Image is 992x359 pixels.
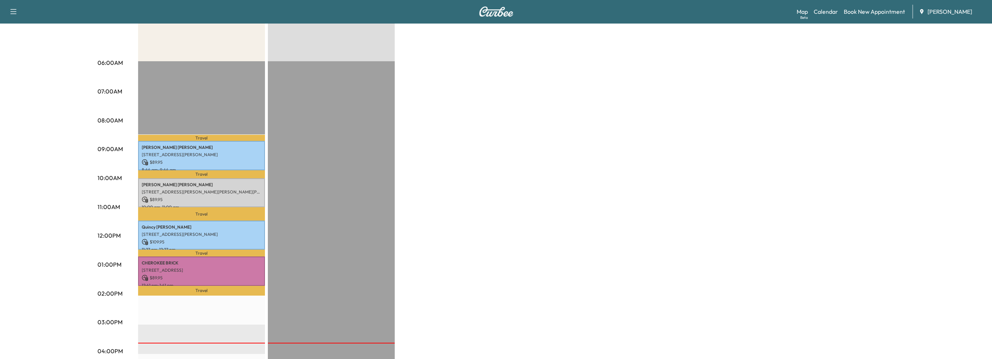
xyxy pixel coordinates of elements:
[800,15,808,20] div: Beta
[142,275,261,281] p: $ 89.95
[97,289,123,298] p: 02:00PM
[927,7,972,16] span: [PERSON_NAME]
[138,170,265,178] p: Travel
[138,250,265,256] p: Travel
[142,167,261,173] p: 8:44 am - 9:44 am
[142,260,261,266] p: CHEROKEE BRICK
[97,116,123,125] p: 08:00AM
[142,145,261,150] p: [PERSON_NAME] [PERSON_NAME]
[797,7,808,16] a: MapBeta
[814,7,838,16] a: Calendar
[97,260,121,269] p: 01:00PM
[97,145,123,153] p: 09:00AM
[142,204,261,210] p: 10:00 am - 11:00 am
[479,7,514,17] img: Curbee Logo
[97,203,120,211] p: 11:00AM
[138,286,265,296] p: Travel
[142,283,261,288] p: 12:41 pm - 1:41 pm
[142,152,261,158] p: [STREET_ADDRESS][PERSON_NAME]
[142,189,261,195] p: [STREET_ADDRESS][PERSON_NAME][PERSON_NAME][PERSON_NAME][PERSON_NAME]
[138,135,265,141] p: Travel
[142,239,261,245] p: $ 109.95
[142,196,261,203] p: $ 89.95
[97,231,121,240] p: 12:00PM
[142,231,261,237] p: [STREET_ADDRESS][PERSON_NAME]
[97,87,122,96] p: 07:00AM
[142,159,261,166] p: $ 89.95
[138,207,265,220] p: Travel
[142,247,261,252] p: 11:27 am - 12:27 pm
[97,347,123,355] p: 04:00PM
[97,318,123,326] p: 03:00PM
[142,224,261,230] p: Quincy [PERSON_NAME]
[97,58,123,67] p: 06:00AM
[844,7,905,16] a: Book New Appointment
[142,182,261,188] p: [PERSON_NAME] [PERSON_NAME]
[142,267,261,273] p: [STREET_ADDRESS]
[97,174,122,182] p: 10:00AM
